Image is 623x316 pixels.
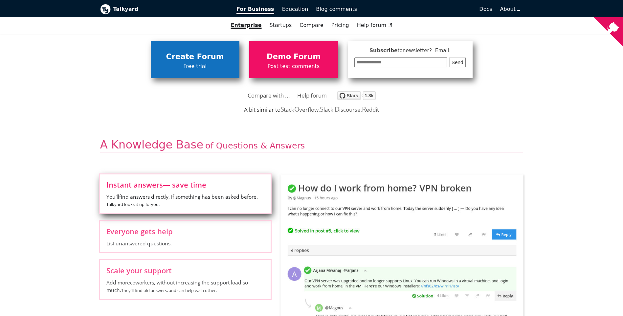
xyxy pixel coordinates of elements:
span: Create Forum [154,51,236,63]
a: Compare with ... [248,91,290,101]
small: Talkyard looks it up for you . [106,201,160,207]
span: Demo Forum [253,51,335,63]
span: Help forum [357,22,392,28]
span: For Business [236,6,274,14]
span: Instant answers — save time [106,181,264,188]
a: Slack [320,106,333,113]
span: to newsletter ? Email: [397,48,451,54]
a: Help forum [353,20,396,31]
a: Discourse [335,106,361,113]
a: Create ForumFree trial [151,41,239,78]
h2: A Knowledge Base [100,138,523,152]
span: Everyone gets help [106,228,264,235]
span: Post test comments [253,62,335,71]
span: Blog comments [316,6,357,12]
a: Talkyard logoTalkyard [100,4,228,14]
span: D [335,104,340,114]
span: Add more coworkers , without increasing the support load so much. [106,279,264,294]
a: Reddit [362,106,379,113]
span: S [280,104,284,114]
span: S [320,104,323,114]
small: They'll find old answers, and can help each other. [121,287,217,293]
a: Demo ForumPost test comments [249,41,338,78]
img: talkyard.svg [337,91,376,100]
b: Talkyard [113,5,228,13]
a: About [500,6,519,12]
span: of Questions & Answers [205,141,305,150]
a: Star debiki/talkyard on GitHub [337,92,376,102]
a: Blog comments [312,4,361,15]
a: StackOverflow [280,106,319,113]
a: Docs [361,4,496,15]
span: You'll find answers directly, if something has been asked before. [106,193,264,208]
a: Help forum [297,91,327,101]
span: Education [282,6,308,12]
a: Startups [266,20,296,31]
button: Send [449,57,466,68]
a: Enterprise [227,20,266,31]
span: Subscribe [354,47,466,55]
a: For Business [233,4,278,15]
span: R [362,104,366,114]
span: List unanswered questions. [106,240,264,247]
img: Talkyard logo [100,4,111,14]
span: Docs [479,6,492,12]
span: O [294,104,300,114]
a: Pricing [327,20,353,31]
span: Scale your support [106,267,264,274]
a: Education [278,4,312,15]
span: Free trial [154,62,236,71]
a: Compare [300,22,323,28]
